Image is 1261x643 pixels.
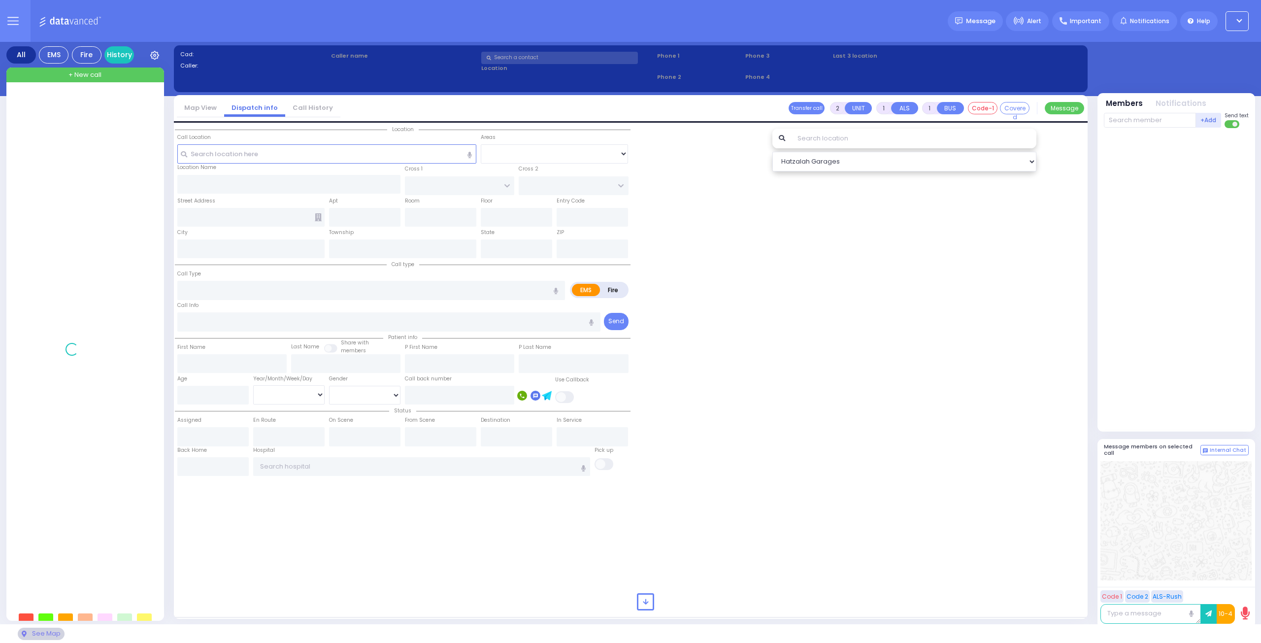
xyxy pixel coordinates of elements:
[329,416,353,424] label: On Scene
[177,229,188,237] label: City
[331,52,478,60] label: Caller name
[519,343,551,351] label: P Last Name
[341,347,366,354] span: members
[966,16,996,26] span: Message
[387,126,419,133] span: Location
[557,416,582,424] label: In Service
[604,313,629,330] button: Send
[791,129,1037,148] input: Search location
[745,73,830,81] span: Phone 4
[845,102,872,114] button: UNIT
[329,229,354,237] label: Township
[968,102,997,114] button: Code-1
[389,407,416,414] span: Status
[177,375,187,383] label: Age
[481,64,654,72] label: Location
[104,46,134,64] a: History
[1104,113,1196,128] input: Search member
[481,416,510,424] label: Destination
[224,103,285,112] a: Dispatch info
[1070,17,1101,26] span: Important
[18,628,64,640] div: See map
[177,416,201,424] label: Assigned
[405,375,452,383] label: Call back number
[387,261,419,268] span: Call type
[177,446,207,454] label: Back Home
[1225,119,1240,129] label: Turn off text
[1217,604,1235,624] button: 10-4
[891,102,918,114] button: ALS
[1210,447,1246,454] span: Internal Chat
[481,52,638,64] input: Search a contact
[177,144,477,163] input: Search location here
[72,46,101,64] div: Fire
[1197,17,1210,26] span: Help
[1106,98,1143,109] button: Members
[6,46,36,64] div: All
[405,416,435,424] label: From Scene
[180,50,328,59] label: Cad:
[291,343,319,351] label: Last Name
[177,270,201,278] label: Call Type
[39,46,68,64] div: EMS
[1196,113,1222,128] button: +Add
[1203,448,1208,453] img: comment-alt.png
[315,213,322,221] span: Other building occupants
[1100,590,1124,603] button: Code 1
[555,376,589,384] label: Use Callback
[253,446,275,454] label: Hospital
[572,284,600,296] label: EMS
[180,62,328,70] label: Caller:
[557,229,564,237] label: ZIP
[253,416,276,424] label: En Route
[833,52,957,60] label: Last 3 location
[481,197,493,205] label: Floor
[955,17,962,25] img: message.svg
[405,165,423,173] label: Cross 1
[383,334,422,341] span: Patient info
[789,102,825,114] button: Transfer call
[253,375,325,383] div: Year/Month/Week/Day
[1200,445,1249,456] button: Internal Chat
[341,339,369,346] small: Share with
[329,375,348,383] label: Gender
[937,102,964,114] button: BUS
[177,134,211,141] label: Call Location
[1104,443,1200,456] h5: Message members on selected call
[405,197,420,205] label: Room
[1151,590,1183,603] button: ALS-Rush
[1000,102,1029,114] button: Covered
[68,70,101,80] span: + New call
[329,197,338,205] label: Apt
[177,343,205,351] label: First Name
[481,134,496,141] label: Areas
[481,229,495,237] label: State
[1045,102,1084,114] button: Message
[657,73,742,81] span: Phone 2
[253,457,591,476] input: Search hospital
[599,284,627,296] label: Fire
[1156,98,1206,109] button: Notifications
[39,15,104,27] img: Logo
[405,343,437,351] label: P First Name
[1027,17,1041,26] span: Alert
[1225,112,1249,119] span: Send text
[595,446,613,454] label: Pick up
[1125,590,1150,603] button: Code 2
[1130,17,1169,26] span: Notifications
[177,302,199,309] label: Call Info
[285,103,340,112] a: Call History
[177,103,224,112] a: Map View
[557,197,585,205] label: Entry Code
[745,52,830,60] span: Phone 3
[657,52,742,60] span: Phone 1
[177,197,215,205] label: Street Address
[177,164,216,171] label: Location Name
[519,165,538,173] label: Cross 2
